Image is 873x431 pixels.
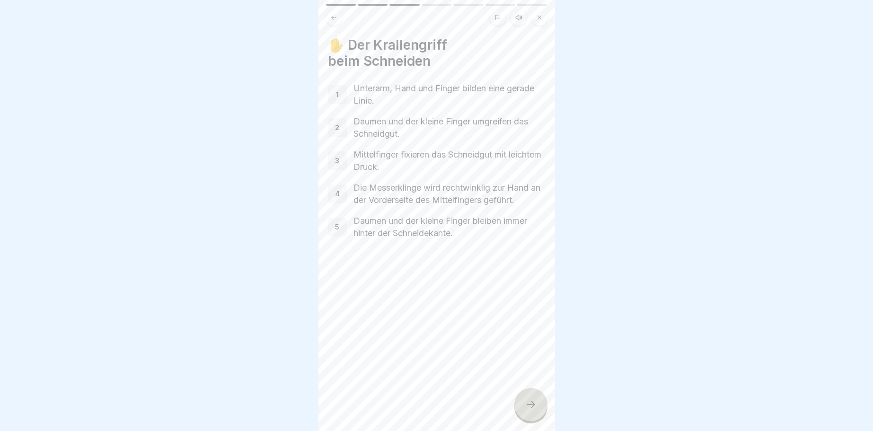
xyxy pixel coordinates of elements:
p: Die Messerklinge wird rechtwinklig zur Hand an der Vorderseite des Mittelfingers geführt. [353,182,546,206]
p: 1 [336,90,339,99]
p: 2 [335,123,339,132]
p: 3 [335,157,339,165]
p: Daumen und der kleine Finger bleiben immer hinter der Schneidekante. [353,215,546,239]
p: Mittelfinger fixieren das Schneidgut mit leichtem Druck. [353,149,546,173]
p: 4 [335,190,340,198]
p: Unterarm, Hand und Finger bilden eine gerade Linie. [353,82,546,107]
h4: ✋ Der Krallengriff beim Schneiden [328,37,546,69]
p: 5 [335,223,339,231]
p: Daumen und der kleine Finger umgreifen das Schneidgut. [353,115,546,140]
